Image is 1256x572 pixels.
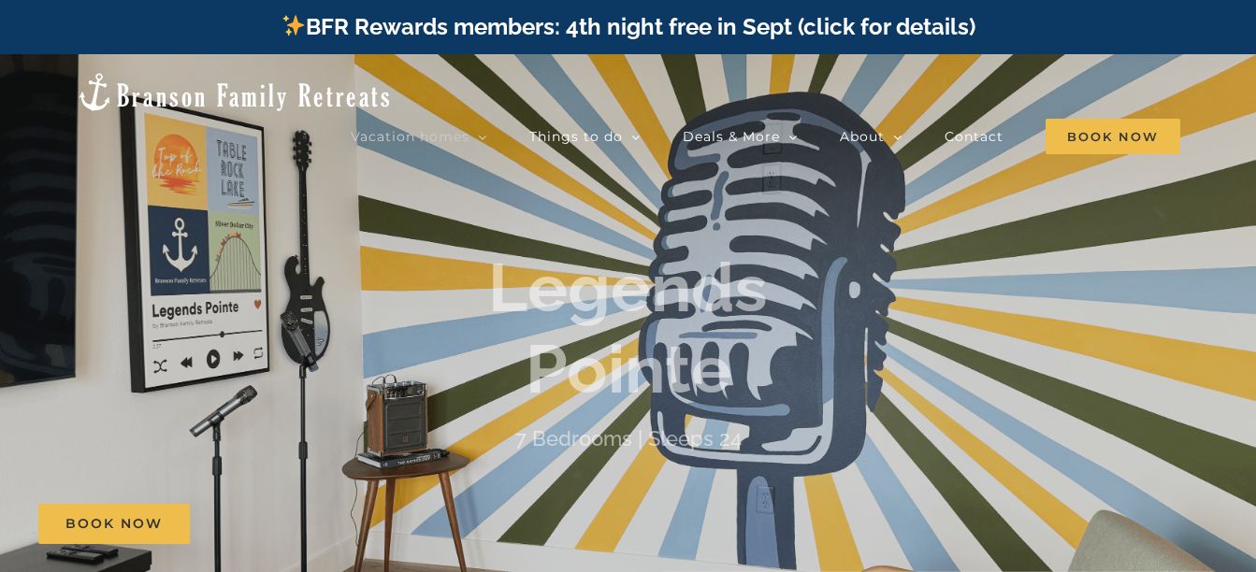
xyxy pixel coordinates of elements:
a: Things to do [529,118,641,155]
nav: Main Menu [351,118,1180,155]
span: Book Now [65,516,163,532]
h4: 7 Bedrooms | Sleeps 24 [515,426,742,450]
img: Branson Family Retreats Logo [76,71,393,113]
span: Book Now [1046,119,1180,154]
span: Deals & More [683,130,780,143]
span: Contact [945,130,1003,143]
span: Vacation homes [351,130,469,143]
img: ✨ [282,14,305,36]
span: Things to do [529,130,623,143]
a: Book Now [38,504,190,544]
a: About [840,118,902,155]
b: Legends Pointe [488,248,768,408]
span: About [840,130,885,143]
a: Deals & More [683,118,798,155]
a: Contact [945,118,1003,155]
a: Vacation homes [351,118,487,155]
a: BFR Rewards members: 4th night free in Sept (click for details) [281,13,975,40]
